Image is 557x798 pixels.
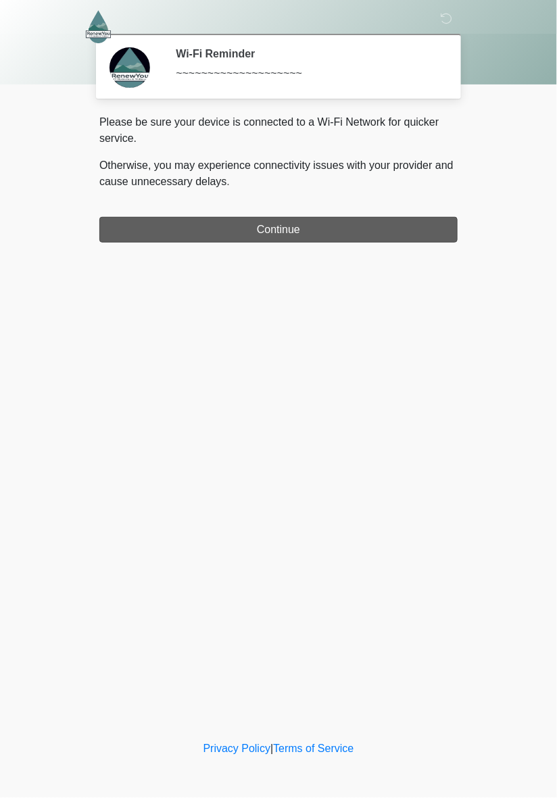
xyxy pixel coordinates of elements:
img: RenewYou IV Hydration and Wellness Logo [86,10,111,43]
p: Please be sure your device is connected to a Wi-Fi Network for quicker service. [99,114,458,147]
a: Terms of Service [273,743,354,755]
p: Otherwise, you may experience connectivity issues with your provider and cause unnecessary delays [99,157,458,190]
a: | [270,743,273,755]
img: Agent Avatar [110,47,150,88]
h2: Wi-Fi Reminder [176,47,437,60]
button: Continue [99,217,458,243]
a: Privacy Policy [203,743,271,755]
span: . [227,176,230,187]
div: ~~~~~~~~~~~~~~~~~~~~ [176,66,437,82]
